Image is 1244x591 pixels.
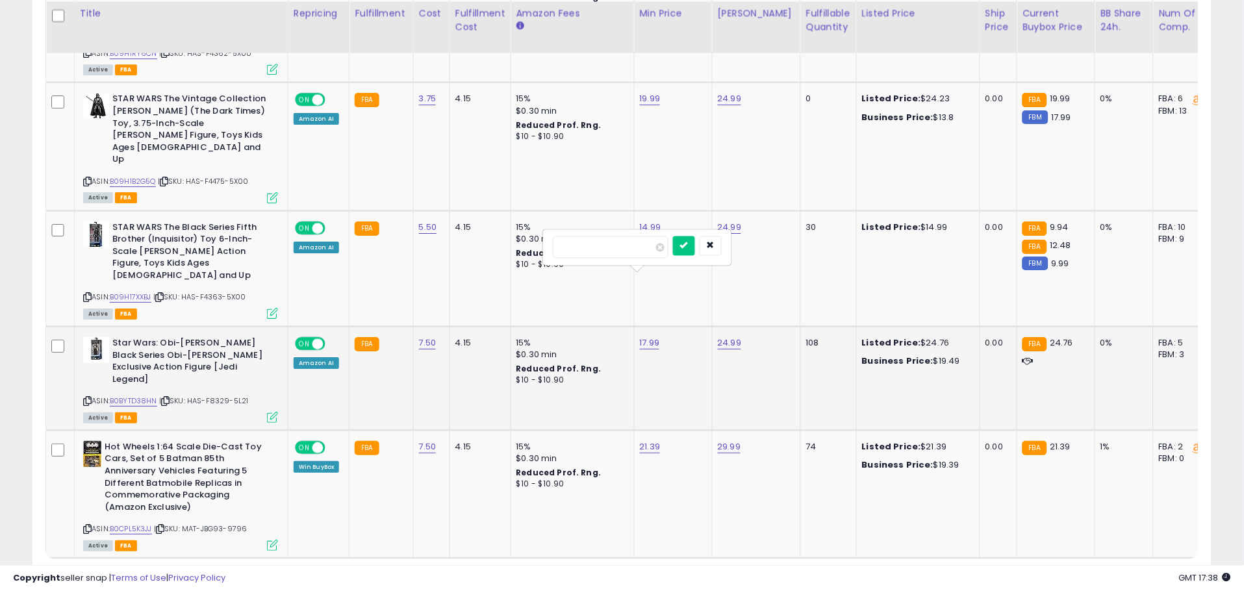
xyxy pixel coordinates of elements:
[1100,337,1143,349] div: 0%
[1052,111,1072,123] span: 17.99
[355,93,379,107] small: FBA
[1050,221,1069,233] span: 9.94
[1022,221,1047,236] small: FBA
[111,572,166,584] a: Terms of Use
[115,192,137,203] span: FBA
[985,337,1007,349] div: 0.00
[455,6,505,34] div: Fulfillment Cost
[80,6,283,20] div: Title
[13,572,225,585] div: seller snap | |
[83,221,278,318] div: ASIN:
[516,119,602,131] b: Reduced Prof. Rng.
[1159,93,1202,105] div: FBA: 6
[419,6,444,20] div: Cost
[640,92,661,105] a: 19.99
[862,112,970,123] div: $13.8
[294,461,340,473] div: Win BuyBox
[640,221,661,234] a: 14.99
[640,6,707,20] div: Min Price
[862,221,921,233] b: Listed Price:
[516,6,629,20] div: Amazon Fees
[1050,440,1071,453] span: 21.39
[355,337,379,351] small: FBA
[806,6,851,34] div: Fulfillable Quantity
[112,221,270,285] b: STAR WARS The Black Series Fifth Brother (Inquisitor) Toy 6-Inch-Scale [PERSON_NAME] Action Figur...
[718,221,742,234] a: 24.99
[862,459,970,471] div: $19.39
[640,336,660,349] a: 17.99
[83,540,113,551] span: All listings currently available for purchase on Amazon
[640,440,661,453] a: 21.39
[83,337,278,421] div: ASIN:
[1159,441,1202,453] div: FBA: 2
[294,242,339,253] div: Amazon AI
[115,412,137,423] span: FBA
[296,222,312,233] span: ON
[516,221,624,233] div: 15%
[1022,110,1048,124] small: FBM
[115,64,137,75] span: FBA
[985,93,1007,105] div: 0.00
[516,337,624,349] div: 15%
[985,441,1007,453] div: 0.00
[1159,349,1202,360] div: FBM: 3
[1050,336,1074,349] span: 24.76
[516,375,624,386] div: $10 - $10.90
[154,523,248,534] span: | SKU: MAT-JBG93-9796
[516,363,602,374] b: Reduced Prof. Rng.
[1159,221,1202,233] div: FBA: 10
[455,337,501,349] div: 4.15
[516,131,624,142] div: $10 - $10.90
[455,441,501,453] div: 4.15
[324,94,344,105] span: OFF
[1159,453,1202,464] div: FBM: 0
[862,221,970,233] div: $14.99
[110,523,152,534] a: B0CPL5K3JJ
[1050,239,1072,251] span: 12.48
[862,337,970,349] div: $24.76
[1100,221,1143,233] div: 0%
[516,467,602,478] b: Reduced Prof. Rng.
[158,176,249,186] span: | SKU: HAS-F4475-5X00
[862,355,970,367] div: $19.49
[1159,337,1202,349] div: FBA: 5
[806,337,846,349] div: 108
[516,233,624,245] div: $0.30 min
[1050,92,1071,105] span: 19.99
[105,441,262,516] b: Hot Wheels 1:64 Scale Die-Cast Toy Cars, Set of 5 Batman 85th Anniversary Vehicles Featuring 5 Di...
[862,459,933,471] b: Business Price:
[1179,572,1231,584] span: 2025-08-15 17:38 GMT
[294,113,339,125] div: Amazon AI
[862,441,970,453] div: $21.39
[455,221,501,233] div: 4.15
[516,105,624,117] div: $0.30 min
[419,440,437,453] a: 7.50
[294,6,344,20] div: Repricing
[718,6,795,20] div: [PERSON_NAME]
[718,440,741,453] a: 29.99
[516,247,602,258] b: Reduced Prof. Rng.
[862,93,970,105] div: $24.23
[1022,93,1047,107] small: FBA
[516,20,524,32] small: Amazon Fees.
[806,441,846,453] div: 74
[355,6,407,20] div: Fulfillment
[83,337,109,363] img: 41tjk3KuRdL._SL40_.jpg
[296,338,312,349] span: ON
[168,572,225,584] a: Privacy Policy
[324,222,344,233] span: OFF
[862,440,921,453] b: Listed Price:
[112,93,270,168] b: STAR WARS The Vintage Collection [PERSON_NAME] (The Dark Times) Toy, 3.75-Inch-Scale [PERSON_NAME...
[1100,93,1143,105] div: 0%
[516,349,624,360] div: $0.30 min
[1052,257,1070,270] span: 9.99
[1022,240,1047,254] small: FBA
[83,221,109,247] img: 41ppC8hul7L._SL40_.jpg
[115,540,137,551] span: FBA
[1022,337,1047,351] small: FBA
[294,357,339,369] div: Amazon AI
[83,192,113,203] span: All listings currently available for purchase on Amazon
[324,442,344,453] span: OFF
[1159,105,1202,117] div: FBM: 13
[296,94,312,105] span: ON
